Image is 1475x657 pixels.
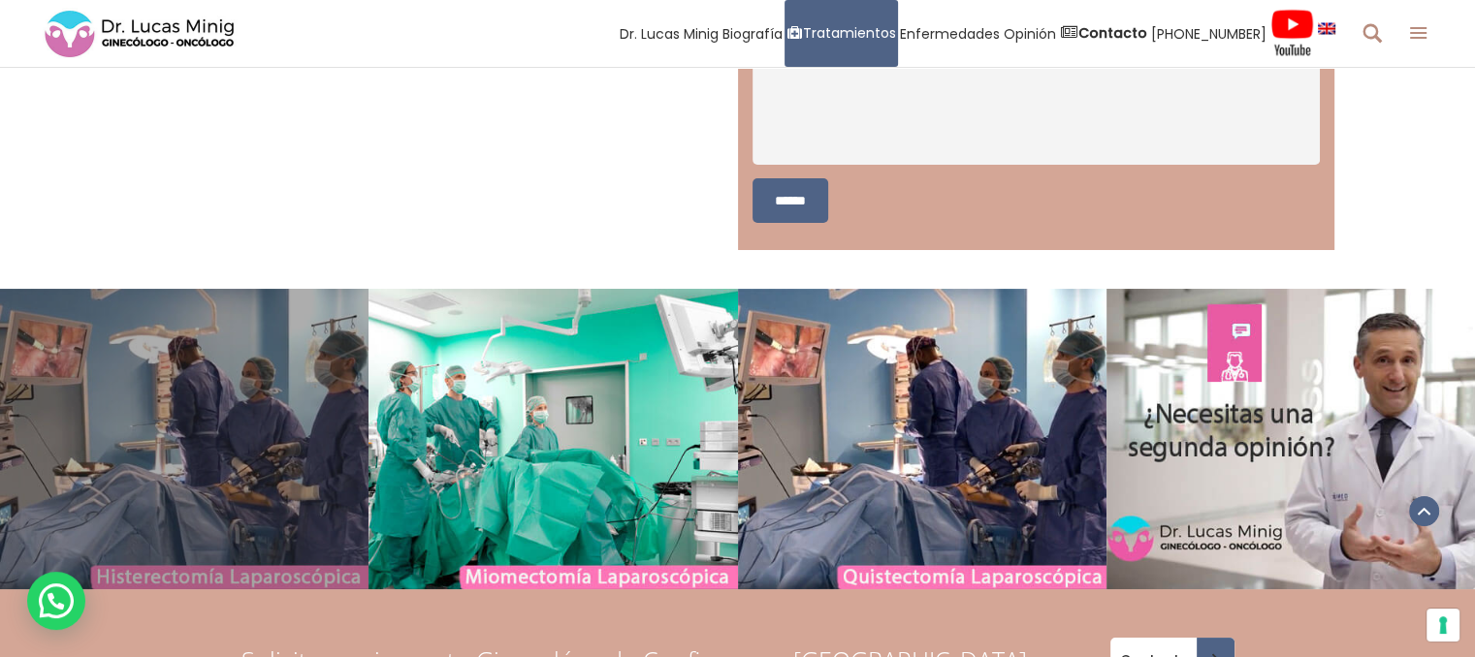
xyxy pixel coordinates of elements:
strong: Contacto [1078,23,1147,43]
span: Tratamientos [803,22,896,45]
span: Enfermedades [900,22,1000,45]
span: Biografía [722,22,783,45]
span: Opinión [1004,22,1056,45]
span: [PHONE_NUMBER] [1151,22,1267,45]
span: Dr. Lucas Minig [620,22,719,45]
button: Sus preferencias de consentimiento para tecnologías de seguimiento [1427,609,1459,641]
img: language english [1318,22,1335,34]
img: Videos Youtube Ginecología [1270,9,1314,57]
